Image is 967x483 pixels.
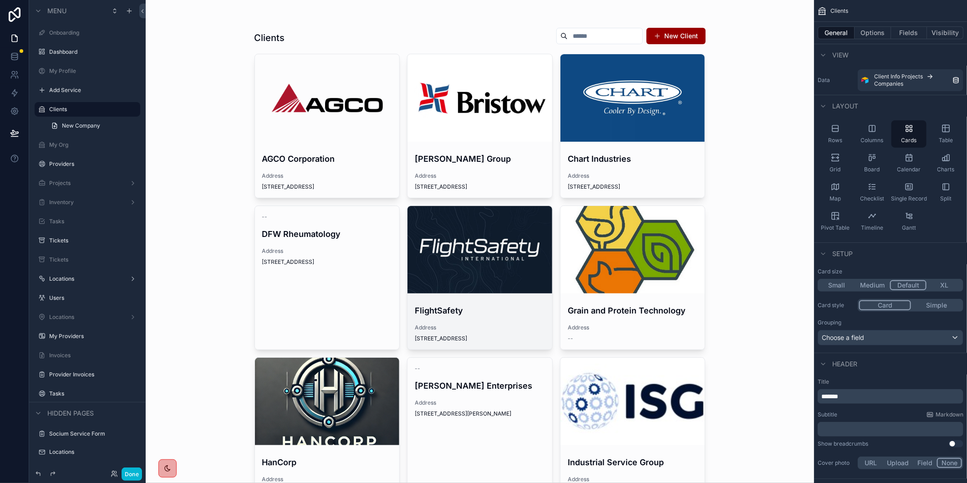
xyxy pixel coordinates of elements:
a: [PERSON_NAME] GroupAddress[STREET_ADDRESS] [407,54,553,198]
a: Tickets [49,237,138,244]
label: Title [818,378,963,385]
a: Grain and Protein TechnologyAddress-- [560,206,706,350]
div: the_industrial_service_group_logo.jpeg [560,358,705,445]
span: [STREET_ADDRESS] [262,258,392,266]
label: My Org [49,141,138,149]
label: Tickets [49,256,138,263]
label: Locations [49,448,138,456]
span: Timeline [861,224,883,231]
span: Single Record [891,195,927,202]
span: Address [568,172,698,180]
button: Split [928,179,963,206]
span: Header [832,360,857,369]
button: XL [926,280,962,290]
div: Show breadcrumbs [818,440,868,447]
button: Board [855,149,890,177]
span: Markdown [936,411,963,418]
span: [STREET_ADDRESS] [262,183,392,190]
label: Onboarding [49,29,138,36]
a: Markdown [926,411,963,418]
span: [STREET_ADDRESS] [415,335,545,342]
span: Companies [874,80,903,87]
label: Locations [49,313,126,321]
span: Address [262,247,392,255]
button: URL [859,458,883,468]
div: channels4_profile.jpg [560,206,705,293]
a: --DFW RheumatologyAddress[STREET_ADDRESS] [254,206,400,350]
span: Setup [832,249,853,258]
span: Board [865,166,880,173]
a: Chart IndustriesAddress[STREET_ADDRESS] [560,54,706,198]
h4: Grain and Protein Technology [568,304,698,317]
span: -- [415,365,420,372]
span: -- [568,335,573,342]
span: Charts [937,166,955,173]
label: Projects [49,180,126,187]
h4: HanCorp [262,456,392,468]
label: Subtitle [818,411,837,418]
span: New Company [62,122,100,129]
span: Columns [861,137,884,144]
label: Provider Invoices [49,371,138,378]
img: Airtable Logo [861,77,869,84]
h4: FlightSafety [415,304,545,317]
span: Address [568,324,698,331]
button: Simple [911,300,962,310]
button: Medium [855,280,890,290]
label: Users [49,294,138,302]
button: Columns [855,120,890,148]
button: Visibility [927,26,963,39]
span: Table [939,137,953,144]
a: Clients [49,106,135,113]
button: Cards [891,120,926,148]
span: View [832,51,849,60]
a: My Providers [49,333,138,340]
span: Grid [830,166,841,173]
a: FlightSafetyAddress[STREET_ADDRESS] [407,206,553,350]
span: Choose a field [822,334,864,341]
button: Charts [928,149,963,177]
button: Checklist [855,179,890,206]
span: Address [262,476,392,483]
button: Options [855,26,891,39]
h4: [PERSON_NAME] Enterprises [415,380,545,392]
label: Card size [818,268,842,275]
h4: Industrial Service Group [568,456,698,468]
span: Clients [830,7,848,15]
button: Grid [818,149,853,177]
a: New Company [46,118,140,133]
label: Dashboard [49,48,138,56]
label: Add Service [49,87,138,94]
label: Cover photo [818,459,854,467]
label: Grouping [818,319,841,326]
label: Providers [49,160,138,168]
label: Tasks [49,218,138,225]
button: Map [818,179,853,206]
a: Socium Service Form [49,430,138,437]
a: AGCO CorporationAddress[STREET_ADDRESS] [254,54,400,198]
button: Timeline [855,208,890,235]
button: General [818,26,855,39]
div: scrollable content [818,389,963,404]
label: Invoices [49,352,138,359]
button: Upload [883,458,913,468]
h4: AGCO Corporation [262,153,392,165]
span: Address [415,399,545,406]
span: [STREET_ADDRESS] [415,183,545,190]
button: Choose a field [818,330,963,345]
div: scrollable content [818,422,963,437]
button: Pivot Table [818,208,853,235]
button: Default [890,280,926,290]
button: New Client [646,28,706,44]
span: [STREET_ADDRESS][PERSON_NAME] [415,410,545,417]
span: Cards [901,137,917,144]
a: Locations [49,275,126,283]
span: Address [415,324,545,331]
